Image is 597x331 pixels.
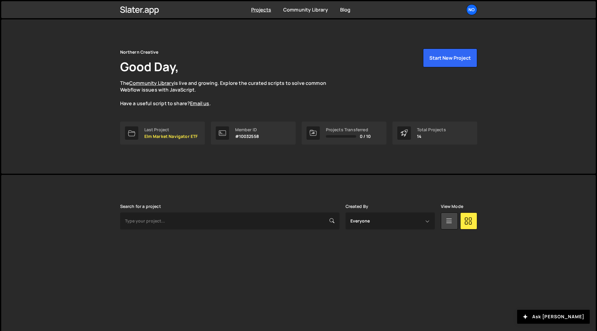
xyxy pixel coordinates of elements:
[120,80,338,107] p: The is live and growing. Explore the curated scripts to solve common Webflow issues with JavaScri...
[423,48,477,67] button: Start New Project
[120,212,340,229] input: Type your project...
[235,134,259,139] p: #10032558
[190,100,209,107] a: Email us
[417,134,446,139] p: 14
[144,134,198,139] p: Elm Market Navigator ETF
[251,6,271,13] a: Projects
[120,122,205,145] a: Last Project Elm Market Navigator ETF
[417,127,446,132] div: Total Projects
[129,80,174,86] a: Community Library
[346,204,369,209] label: Created By
[340,6,351,13] a: Blog
[441,204,463,209] label: View Mode
[120,48,159,56] div: Northern Creative
[517,310,590,324] button: Ask [PERSON_NAME]
[120,58,179,75] h1: Good Day,
[466,4,477,15] a: No
[120,204,161,209] label: Search for a project
[360,134,371,139] span: 0 / 10
[235,127,259,132] div: Member ID
[144,127,198,132] div: Last Project
[283,6,328,13] a: Community Library
[326,127,371,132] div: Projects Transferred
